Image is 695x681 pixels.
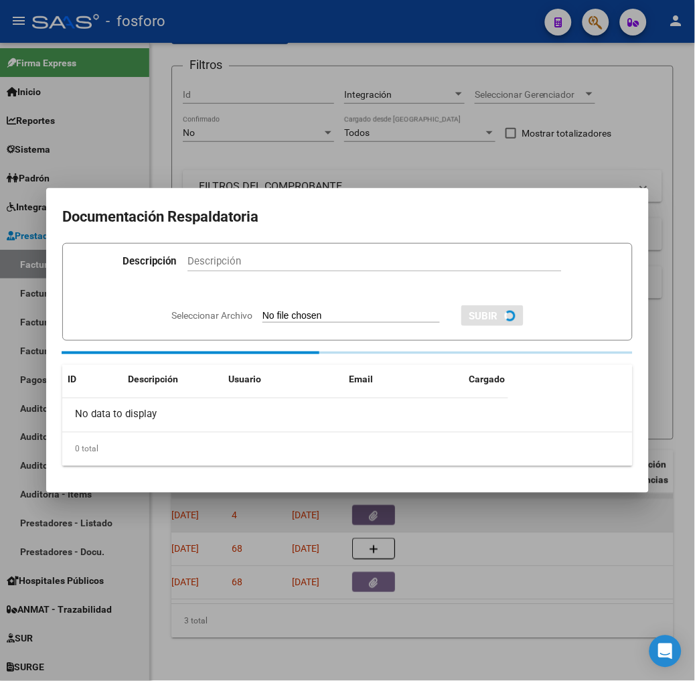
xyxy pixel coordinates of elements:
datatable-header-cell: Descripción [123,365,223,394]
span: Seleccionar Archivo [171,310,252,321]
span: Cargado [469,374,506,384]
div: 0 total [62,433,633,466]
div: Open Intercom Messenger [649,635,682,668]
button: SUBIR [461,305,524,326]
datatable-header-cell: Usuario [223,365,343,394]
span: SUBIR [469,310,498,322]
span: ID [68,374,76,384]
span: Email [349,374,373,384]
datatable-header-cell: ID [62,365,123,394]
datatable-header-cell: Email [343,365,464,394]
span: Descripción [128,374,178,384]
h2: Documentación Respaldatoria [62,204,633,230]
span: Usuario [228,374,261,384]
div: No data to display [62,398,508,432]
p: Descripción [123,254,177,269]
datatable-header-cell: Cargado [464,365,564,394]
